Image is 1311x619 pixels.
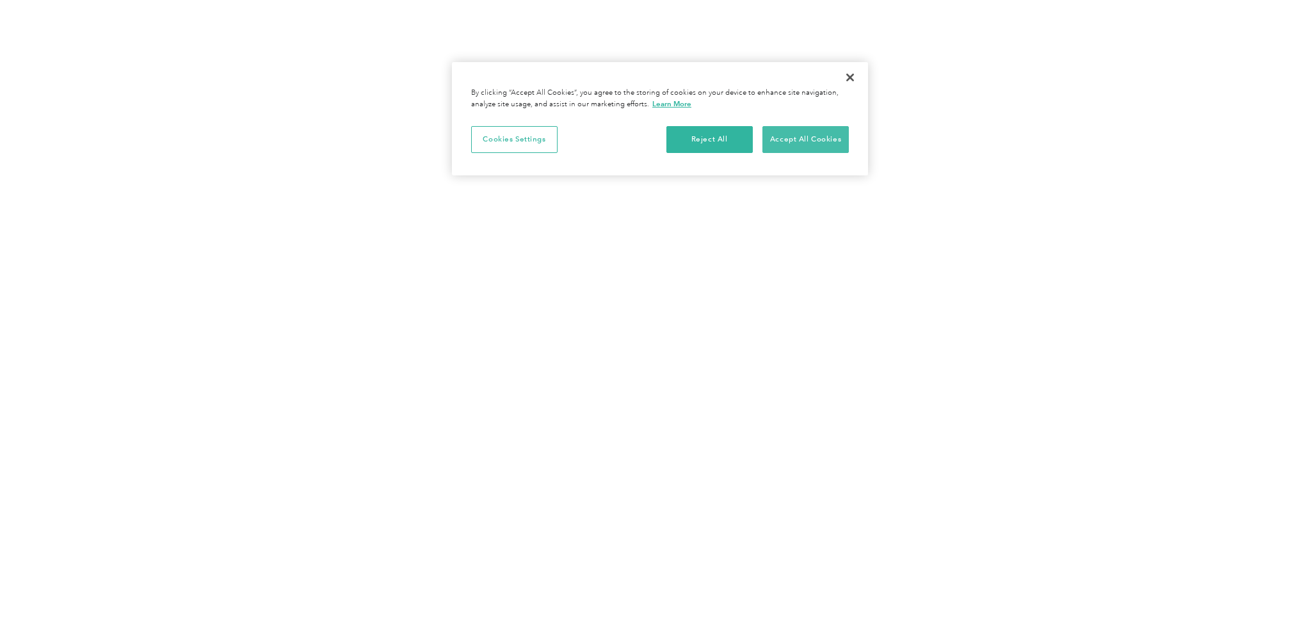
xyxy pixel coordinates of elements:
[836,63,864,92] button: Close
[452,62,868,175] div: Privacy
[652,99,691,108] a: More information about your privacy, opens in a new tab
[762,126,849,153] button: Accept All Cookies
[471,88,849,110] div: By clicking “Accept All Cookies”, you agree to the storing of cookies on your device to enhance s...
[452,62,868,175] div: Cookie banner
[666,126,753,153] button: Reject All
[471,126,558,153] button: Cookies Settings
